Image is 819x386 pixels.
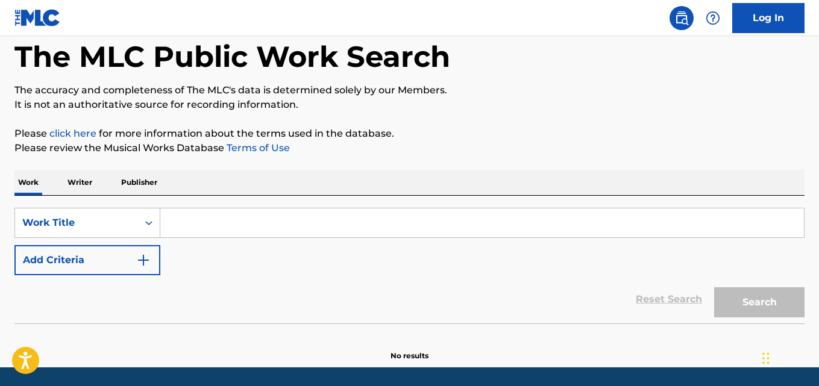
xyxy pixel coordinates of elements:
div: Drag [762,340,770,376]
a: Log In [732,3,805,33]
iframe: Chat Widget [759,328,819,386]
p: Publisher [118,170,161,195]
div: Work Title [22,216,131,230]
a: click here [49,128,96,139]
p: Work [14,170,42,195]
p: It is not an authoritative source for recording information. [14,98,805,112]
p: Writer [64,170,96,195]
img: MLC Logo [14,9,61,26]
div: Help [701,6,725,30]
img: help [706,11,720,25]
button: Add Criteria [14,245,160,275]
p: The accuracy and completeness of The MLC's data is determined solely by our Members. [14,83,805,98]
p: No results [391,336,428,361]
a: Terms of Use [224,142,290,154]
img: 9d2ae6d4665cec9f34b9.svg [136,253,151,267]
p: Please for more information about the terms used in the database. [14,126,805,141]
p: Please review the Musical Works Database [14,141,805,155]
form: Search Form [14,208,805,323]
img: search [674,11,689,25]
a: Public Search [670,6,694,30]
h1: The MLC Public Work Search [14,39,450,75]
